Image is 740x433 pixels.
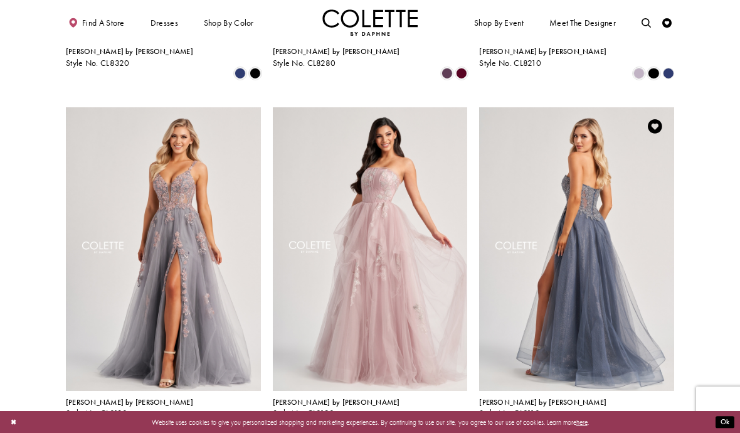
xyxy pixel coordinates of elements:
[479,397,606,407] span: [PERSON_NAME] by [PERSON_NAME]
[479,398,606,419] div: Colette by Daphne Style No. CL8110
[549,18,616,28] span: Meet the designer
[456,68,467,79] i: Burgundy
[645,117,665,137] a: Add to Wishlist
[148,9,181,36] span: Dresses
[479,107,674,391] a: Visit Colette by Daphne Style No. CL8110 Page
[273,46,400,56] span: [PERSON_NAME] by [PERSON_NAME]
[204,18,254,28] span: Shop by color
[273,397,400,407] span: [PERSON_NAME] by [PERSON_NAME]
[273,107,468,391] a: Visit Colette by Daphne Style No. CL8120 Page
[151,18,178,28] span: Dresses
[201,9,256,36] span: Shop by color
[663,68,674,79] i: Navy Blue
[660,9,674,36] a: Check Wishlist
[472,9,526,36] span: Shop By Event
[66,397,193,407] span: [PERSON_NAME] by [PERSON_NAME]
[322,9,418,36] img: Colette by Daphne
[66,9,127,36] a: Find a store
[6,414,21,430] button: Close Dialog
[479,46,606,56] span: [PERSON_NAME] by [PERSON_NAME]
[547,9,618,36] a: Meet the designer
[235,68,246,79] i: Navy Blue
[68,415,672,428] p: Website uses cookies to give you personalized shopping and marketing experiences. By continuing t...
[66,398,193,419] div: Colette by Daphne Style No. CL8130
[82,18,125,28] span: Find a store
[273,398,400,419] div: Colette by Daphne Style No. CL8120
[66,107,261,391] a: Visit Colette by Daphne Style No. CL8130 Page
[716,416,734,428] button: Submit Dialog
[66,58,130,68] span: Style No. CL8320
[250,68,261,79] i: Black
[66,48,193,68] div: Colette by Daphne Style No. CL8320
[479,58,541,68] span: Style No. CL8210
[441,68,453,79] i: Plum
[273,58,336,68] span: Style No. CL8280
[648,68,659,79] i: Black
[322,9,418,36] a: Visit Home Page
[639,9,653,36] a: Toggle search
[479,48,606,68] div: Colette by Daphne Style No. CL8210
[273,48,400,68] div: Colette by Daphne Style No. CL8280
[633,68,645,79] i: Heather
[66,46,193,56] span: [PERSON_NAME] by [PERSON_NAME]
[474,18,524,28] span: Shop By Event
[576,417,588,426] a: here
